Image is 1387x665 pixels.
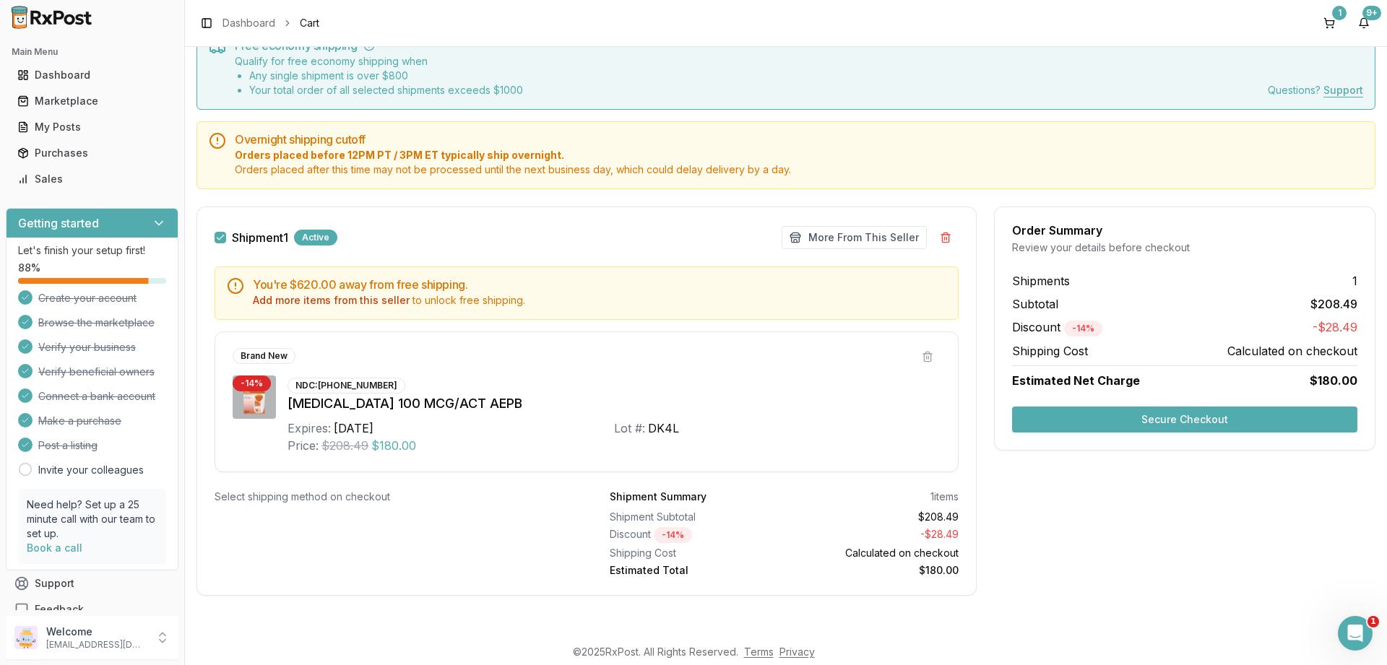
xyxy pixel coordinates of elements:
div: 9+ [1362,6,1381,20]
span: Verify your business [38,340,136,355]
div: [DATE] [334,420,373,437]
span: Cart [300,16,319,30]
nav: breadcrumb [222,16,319,30]
span: Estimated Net Charge [1012,373,1140,388]
div: Expires: [288,420,331,437]
span: Subtotal [1012,295,1058,313]
button: Secure Checkout [1012,407,1357,433]
div: Discount [610,527,779,543]
div: Active [294,230,337,245]
button: More From This Seller [782,226,927,249]
span: -$28.49 [1313,318,1357,336]
span: 1 [1367,616,1379,627]
h5: You're $620.00 away from free shipping. [253,279,946,290]
div: Dashboard [17,68,167,82]
a: Terms [744,646,774,658]
button: Add more items from this seller [253,293,410,308]
span: Make a purchase [38,414,121,428]
h5: Free economy shipping [235,40,1363,51]
a: Invite your colleagues [38,463,144,477]
div: DK4L [648,420,679,437]
a: Sales [12,166,173,192]
button: My Posts [6,116,178,139]
div: Qualify for free economy shipping when [235,54,523,97]
button: 9+ [1352,12,1375,35]
span: $180.00 [371,437,416,454]
p: [EMAIL_ADDRESS][DOMAIN_NAME] [46,639,147,651]
div: Shipment Summary [610,490,707,504]
div: $208.49 [790,510,959,524]
span: Discount [1012,320,1102,334]
button: Sales [6,168,178,191]
li: Any single shipment is over $ 800 [249,69,523,83]
img: User avatar [14,626,38,649]
span: 88 % [18,261,40,275]
span: Browse the marketplace [38,316,155,330]
span: Connect a bank account [38,389,155,404]
h5: Overnight shipping cutoff [235,134,1363,145]
div: NDC: [PHONE_NUMBER] [288,378,405,394]
div: Review your details before checkout [1012,240,1357,255]
div: Shipment Subtotal [610,510,779,524]
span: Post a listing [38,438,98,453]
span: Create your account [38,291,137,305]
img: RxPost Logo [6,6,98,29]
p: Need help? Set up a 25 minute call with our team to set up. [27,497,157,541]
div: - 14 % [1064,321,1102,336]
div: Select shipping method on checkout [215,490,563,504]
div: 1 [1332,6,1347,20]
button: Support [6,570,178,596]
div: to unlock free shipping. [253,293,946,308]
div: Estimated Total [610,563,779,578]
div: [MEDICAL_DATA] 100 MCG/ACT AEPB [288,394,941,414]
span: Shipments [1012,272,1070,290]
button: Dashboard [6,64,178,87]
div: 1 items [930,490,959,504]
a: Book a call [27,542,82,554]
div: Purchases [17,146,167,160]
div: Lot #: [614,420,645,437]
div: Marketplace [17,94,167,108]
p: Let's finish your setup first! [18,243,166,258]
p: Welcome [46,625,147,639]
div: Questions? [1268,83,1363,97]
div: $180.00 [790,563,959,578]
span: Orders placed after this time may not be processed until the next business day, which could delay... [235,162,1363,177]
span: Verify beneficial owners [38,365,155,379]
a: Purchases [12,140,173,166]
h3: Getting started [18,214,99,232]
div: - 14 % [654,527,692,543]
div: - 14 % [233,375,271,391]
img: Arnuity Ellipta 100 MCG/ACT AEPB [233,375,276,419]
div: - $28.49 [790,527,959,543]
label: Shipment 1 [232,232,288,243]
span: Feedback [35,602,84,617]
span: $208.49 [321,437,368,454]
a: Privacy [779,646,815,658]
div: Shipping Cost [610,546,779,560]
iframe: Intercom live chat [1338,616,1373,651]
div: Price: [288,437,319,454]
a: My Posts [12,114,173,140]
div: Order Summary [1012,225,1357,236]
li: Your total order of all selected shipments exceeds $ 1000 [249,83,523,97]
span: Shipping Cost [1012,342,1088,360]
span: Orders placed before 12PM PT / 3PM ET typically ship overnight. [235,148,1363,162]
a: Dashboard [12,62,173,88]
div: Brand New [233,348,295,364]
span: 1 [1352,272,1357,290]
h2: Main Menu [12,46,173,58]
span: $208.49 [1310,295,1357,313]
div: Calculated on checkout [790,546,959,560]
span: Calculated on checkout [1227,342,1357,360]
button: Marketplace [6,90,178,113]
a: Dashboard [222,16,275,30]
div: My Posts [17,120,167,134]
span: $180.00 [1310,372,1357,389]
a: Marketplace [12,88,173,114]
div: Sales [17,172,167,186]
button: 1 [1318,12,1341,35]
button: Purchases [6,142,178,165]
button: Feedback [6,596,178,622]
